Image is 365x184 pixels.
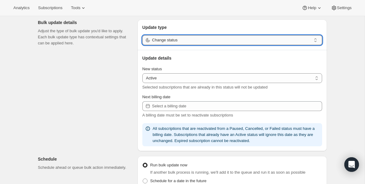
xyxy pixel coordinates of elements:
p: Update details [142,55,322,61]
p: All subscriptions that are reactivated from a Paused, Cancelled, or Failed status must have a bil... [153,126,320,144]
button: Tools [67,4,90,12]
span: Tools [71,5,80,10]
span: Selected subscriptions that are already in this status will not be updated [142,85,268,89]
p: Adjust the type of bulk update you'd like to apply. Each bulk update type has contextual settings... [38,28,133,46]
button: Subscriptions [34,4,66,12]
button: Analytics [10,4,33,12]
span: Settings [337,5,352,10]
p: Schedule [38,156,133,162]
span: Run bulk update now [150,163,187,167]
span: Help [308,5,316,10]
span: Subscriptions [38,5,62,10]
p: Schedule ahead or queue bulk action immediately. [38,165,133,171]
span: New status [142,67,162,71]
p: Bulk update details [38,19,133,26]
span: Analytics [13,5,30,10]
span: Schedule for a date in the future [150,179,207,183]
span: If another bulk process is running, we'll add it to the queue and run it as soon as possible [150,170,306,175]
button: Settings [327,4,355,12]
span: Next billing date [142,95,171,99]
p: Update type [142,24,322,30]
input: Select a billing date [152,101,322,111]
div: Open Intercom Messenger [344,157,359,172]
button: Help [298,4,326,12]
span: A billing date must be set to reactivate subscriptions [142,113,233,117]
